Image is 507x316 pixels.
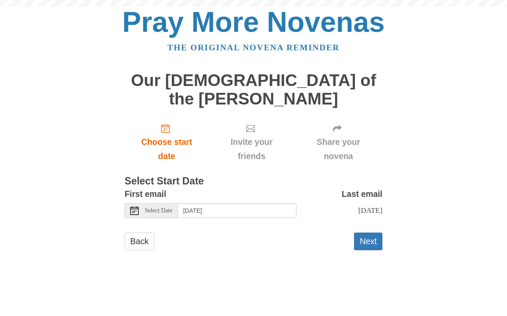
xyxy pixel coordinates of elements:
h1: Our [DEMOGRAPHIC_DATA] of the [PERSON_NAME] [125,71,382,108]
button: Next [354,233,382,250]
a: Choose start date [125,117,209,168]
span: Share your novena [303,135,374,163]
label: First email [125,187,166,201]
a: Back [125,233,154,250]
span: Select Date [145,208,172,214]
div: Click "Next" to confirm your start date first. [209,117,294,168]
span: Choose start date [133,135,200,163]
h3: Select Start Date [125,176,382,187]
span: [DATE] [358,206,382,215]
label: Last email [342,187,382,201]
div: Click "Next" to confirm your start date first. [294,117,382,168]
a: The original novena reminder [168,43,340,52]
span: Invite your friends [217,135,286,163]
a: Pray More Novenas [122,6,385,38]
